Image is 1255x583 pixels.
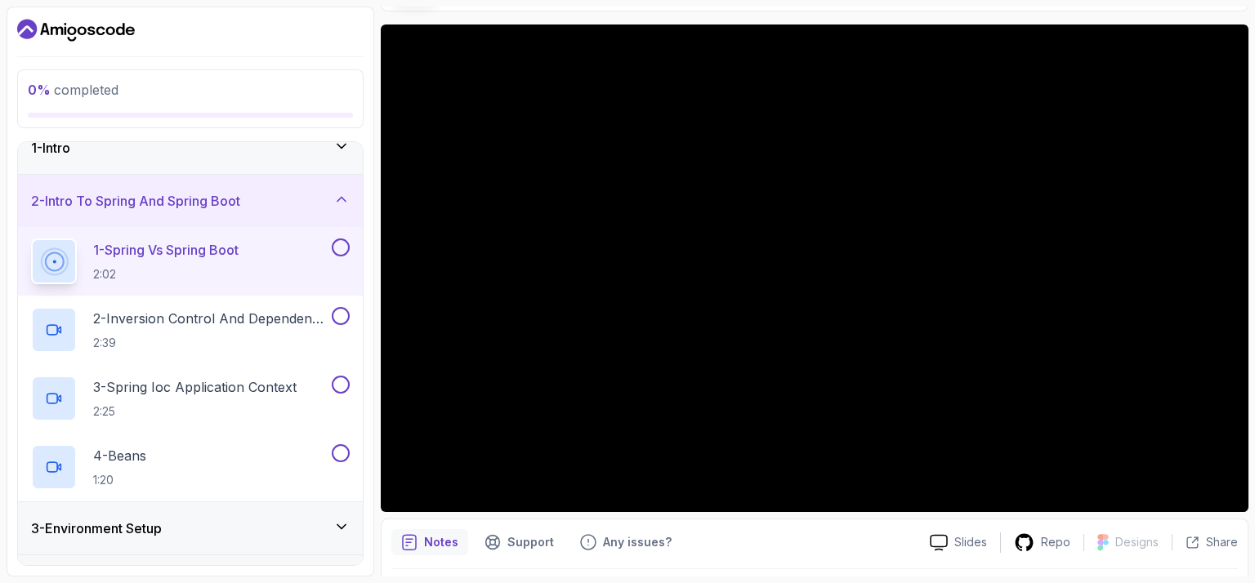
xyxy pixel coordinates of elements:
p: 2:25 [93,403,297,420]
p: Notes [424,534,458,550]
button: Support button [475,529,564,555]
p: 1:20 [93,472,146,488]
button: 3-Environment Setup [18,502,363,554]
a: Dashboard [17,17,135,43]
p: Support [507,534,554,550]
span: 0 % [28,82,51,98]
h3: 3 - Environment Setup [31,518,162,538]
p: 2:39 [93,335,328,351]
p: 4 - Beans [93,446,146,465]
p: 1 - Spring Vs Spring Boot [93,240,239,260]
p: Repo [1041,534,1070,550]
button: 4-Beans1:20 [31,444,350,490]
span: completed [28,82,118,98]
p: Designs [1115,534,1159,550]
a: Repo [1001,532,1083,553]
p: Share [1206,534,1238,550]
h3: 2 - Intro To Spring And Spring Boot [31,191,240,211]
button: Feedback button [570,529,681,555]
button: 1-Intro [18,122,363,174]
p: 3 - Spring Ioc Application Context [93,377,297,397]
button: 2-Inversion Control And Dependency Injection2:39 [31,307,350,353]
p: 2 - Inversion Control And Dependency Injection [93,309,328,328]
h3: 1 - Intro [31,138,70,158]
button: 2-Intro To Spring And Spring Boot [18,175,363,227]
a: Slides [917,534,1000,551]
p: 2:02 [93,266,239,283]
button: 1-Spring Vs Spring Boot2:02 [31,238,350,284]
p: Any issues? [603,534,672,550]
button: 3-Spring Ioc Application Context2:25 [31,376,350,421]
p: Slides [954,534,987,550]
button: Share [1172,534,1238,550]
button: notes button [391,529,468,555]
iframe: 1 - Spring vs Spring Boot [381,24,1248,512]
